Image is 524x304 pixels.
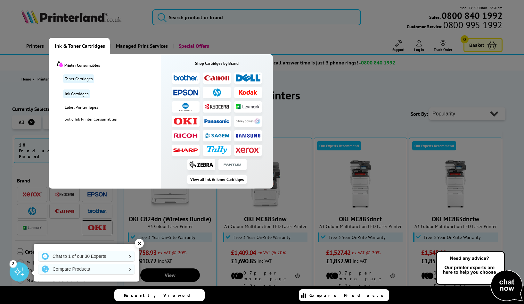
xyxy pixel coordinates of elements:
[135,239,144,248] div: ✕
[236,74,261,82] img: Dell Ink and Toner Cartridges
[63,74,94,83] a: Toner Cartridges
[189,161,213,169] img: Zebra ribbons
[57,61,161,68] div: Printer Consumables
[236,90,261,95] img: Kodak Ink and Toner Cartridges
[236,104,261,109] img: Lexmark Ink and Toner Cartridges
[55,38,105,54] span: Ink & Toner Cartridges
[38,264,135,274] a: Compare Products
[213,89,221,97] img: Hp Ink and Toner Cartridges
[173,118,198,125] img: OKI Ink and Toner Cartridges
[49,38,110,54] a: Ink & Toner Cartridges
[63,116,161,122] a: Solid Ink Printer Consumables
[434,250,524,303] img: Open Live Chat window
[63,89,90,98] a: Ink Cartridges
[124,292,197,298] span: Recently Viewed
[204,75,229,80] img: Canon Ink and Toner Cartridges
[204,104,229,110] img: Kyocera Ink and Toner Cartridges
[173,75,198,81] img: Brother Ink and Toner Cartridges
[161,61,273,66] div: Shop Cartridges by Brand
[173,133,198,138] img: Ricoh Ink and Toner Cartridges
[38,251,135,261] a: Chat to 1 of our 30 Experts
[236,134,261,138] img: Samsung Toner Cartridges
[114,289,205,301] a: Recently Viewed
[204,133,229,138] img: Sagem Ink and Toner Cartridges
[222,161,242,169] img: Pantum Toner Cartridges
[204,119,229,123] img: Panasonic Ink and Toner Cartridges
[299,289,389,301] a: Compare Products
[179,103,192,111] img: Konica Minolta Ink and Toner Cartridges
[10,260,17,267] div: 2
[207,146,227,154] img: Tally Ink and Toner Cartridges
[236,147,261,153] img: Xerox Ink and Toner Cartridges
[309,292,387,298] span: Compare Products
[187,175,247,184] a: View all Ink & Toner Cartridges
[173,148,198,152] img: Sharp consumables
[63,105,161,110] a: Label Printer Tapes
[236,118,261,124] img: Pitney Bowes Ink and Toner Cartridges
[173,89,198,96] img: Epson Ink and Toner Cartridges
